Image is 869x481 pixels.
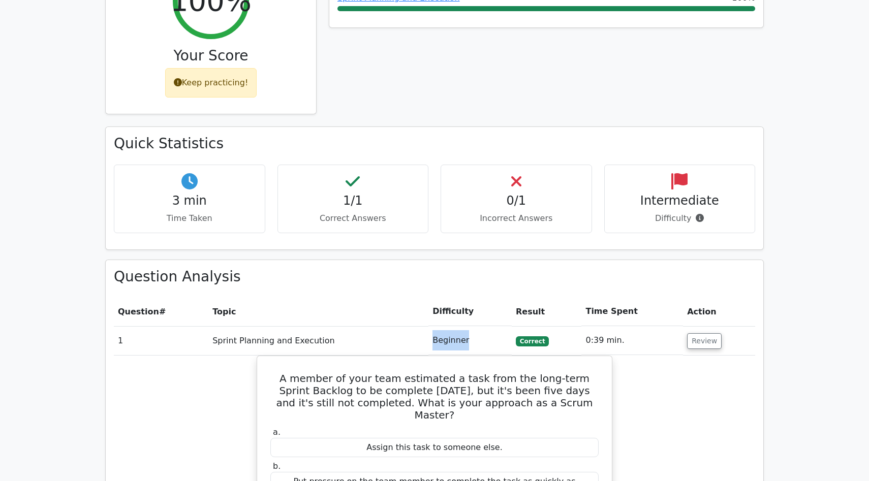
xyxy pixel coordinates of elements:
th: Difficulty [428,297,512,326]
th: Result [512,297,582,326]
p: Incorrect Answers [449,212,583,225]
p: Time Taken [122,212,257,225]
h3: Quick Statistics [114,135,755,152]
div: Keep practicing! [165,68,257,98]
h4: 1/1 [286,194,420,208]
span: Correct [516,336,549,346]
span: b. [273,461,281,471]
p: Correct Answers [286,212,420,225]
div: Assign this task to someone else. [270,438,599,458]
h4: 0/1 [449,194,583,208]
td: 0:39 min. [581,326,683,355]
th: # [114,297,208,326]
h5: A member of your team estimated a task from the long-term Sprint Backlog to be complete [DATE], b... [269,372,600,421]
th: Topic [208,297,428,326]
th: Time Spent [581,297,683,326]
td: Sprint Planning and Execution [208,326,428,355]
td: 1 [114,326,208,355]
h3: Question Analysis [114,268,755,285]
p: Difficulty [613,212,747,225]
span: a. [273,427,281,437]
button: Review [687,333,722,349]
h4: 3 min [122,194,257,208]
th: Action [683,297,755,326]
td: Beginner [428,326,512,355]
span: Question [118,307,159,316]
h3: Your Score [114,47,308,65]
h4: Intermediate [613,194,747,208]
